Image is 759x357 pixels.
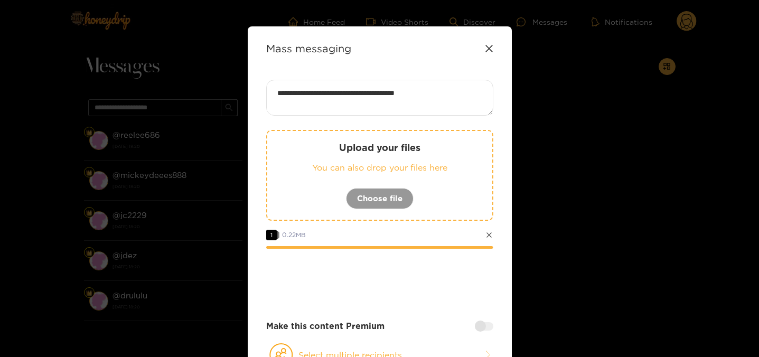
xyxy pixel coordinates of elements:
[288,162,471,174] p: You can also drop your files here
[266,320,385,332] strong: Make this content Premium
[266,42,351,54] strong: Mass messaging
[266,230,277,240] span: 1
[346,188,414,209] button: Choose file
[288,142,471,154] p: Upload your files
[282,231,306,238] span: 0.22 MB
